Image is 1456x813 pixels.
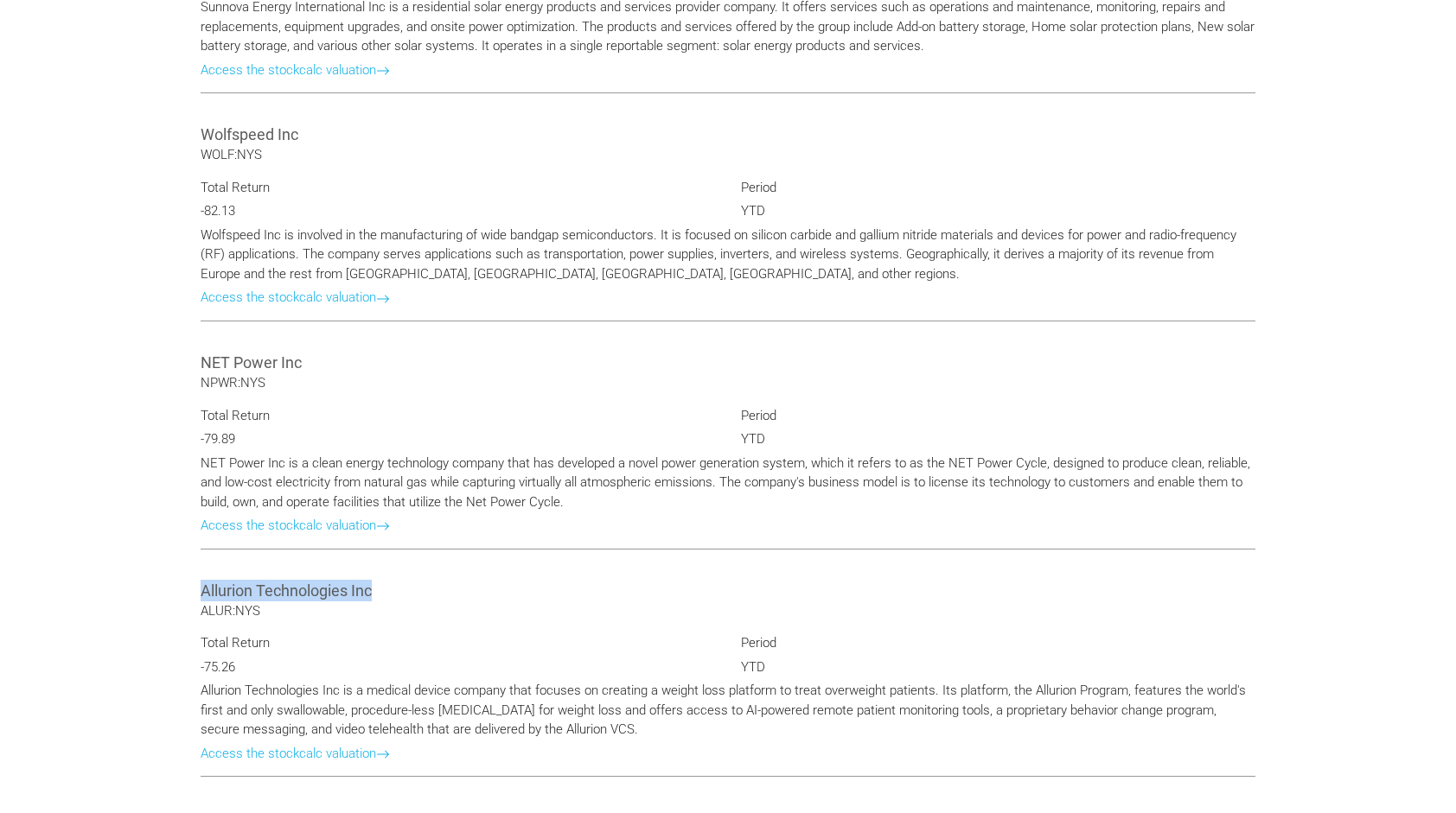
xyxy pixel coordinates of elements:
[201,454,1255,512] p: NET Power Inc is a clean energy technology company that has developed a novel power generation sy...
[201,124,1255,145] h3: Wolfspeed Inc
[201,580,1255,601] h3: Allurion Technologies Inc
[741,633,1255,653] p: Period
[201,225,1255,284] p: Wolfspeed Inc is involved in the manufacturing of wide bandgap semiconductors. It is focused on s...
[201,375,265,391] span: NPWR:NYS
[201,657,715,677] p: -75.26
[741,657,1255,677] p: YTD
[741,406,1255,426] p: Period
[201,633,715,653] p: Total Return
[201,352,1255,373] h3: NET Power Inc
[201,681,1255,740] p: Allurion Technologies Inc is a medical device company that focuses on creating a weight loss plat...
[201,289,390,305] a: Access the stockcalc valuation
[201,603,260,619] span: ALUR:NYS
[741,178,1255,198] p: Period
[201,201,715,221] p: -82.13
[201,147,262,162] span: WOLF:NYS
[201,518,390,533] a: Access the stockcalc valuation
[741,201,1255,221] p: YTD
[741,429,1255,449] p: YTD
[201,62,390,78] a: Access the stockcalc valuation
[201,406,715,426] p: Total Return
[201,746,390,761] a: Access the stockcalc valuation
[201,178,715,198] p: Total Return
[201,429,715,449] p: -79.89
